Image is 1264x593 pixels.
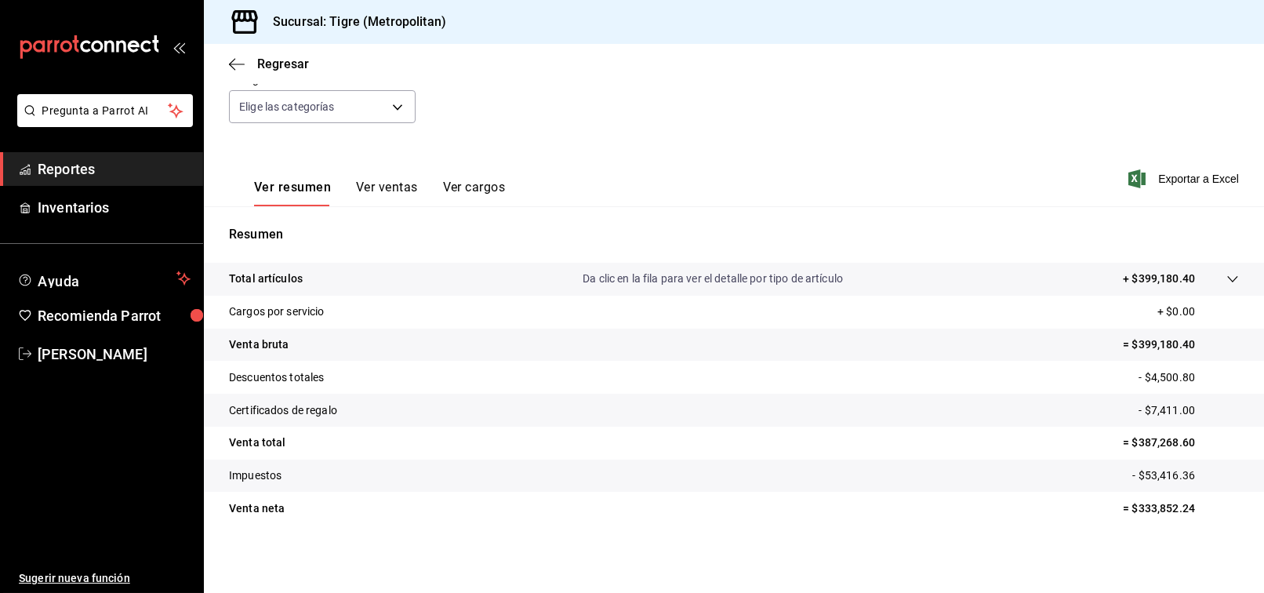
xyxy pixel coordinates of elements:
p: Certificados de regalo [229,402,337,419]
p: = $387,268.60 [1123,435,1239,451]
p: Impuestos [229,467,281,484]
a: Pregunta a Parrot AI [11,114,193,130]
p: + $0.00 [1157,304,1239,320]
span: Reportes [38,158,191,180]
span: Ayuda [38,269,170,288]
span: Pregunta a Parrot AI [42,103,169,119]
p: Da clic en la fila para ver el detalle por tipo de artículo [583,271,843,287]
button: open_drawer_menu [173,41,185,53]
span: Recomienda Parrot [38,305,191,326]
button: Ver ventas [356,180,418,206]
h3: Sucursal: Tigre (Metropolitan) [260,13,446,31]
p: + $399,180.40 [1123,271,1195,287]
p: Total artículos [229,271,303,287]
p: Cargos por servicio [229,304,325,320]
button: Exportar a Excel [1131,169,1239,188]
p: - $7,411.00 [1139,402,1239,419]
p: Resumen [229,225,1239,244]
p: Venta total [229,435,285,451]
button: Ver resumen [254,180,331,206]
p: Venta neta [229,500,285,517]
span: Sugerir nueva función [19,570,191,587]
div: navigation tabs [254,180,505,206]
span: Regresar [257,56,309,71]
p: = $333,852.24 [1123,500,1239,517]
p: Venta bruta [229,337,289,353]
p: - $53,416.36 [1132,467,1239,484]
p: Descuentos totales [229,369,324,386]
button: Regresar [229,56,309,71]
span: [PERSON_NAME] [38,344,191,365]
button: Pregunta a Parrot AI [17,94,193,127]
p: = $399,180.40 [1123,337,1239,353]
span: Elige las categorías [239,99,335,115]
button: Ver cargos [443,180,506,206]
p: - $4,500.80 [1139,369,1239,386]
span: Inventarios [38,197,191,218]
